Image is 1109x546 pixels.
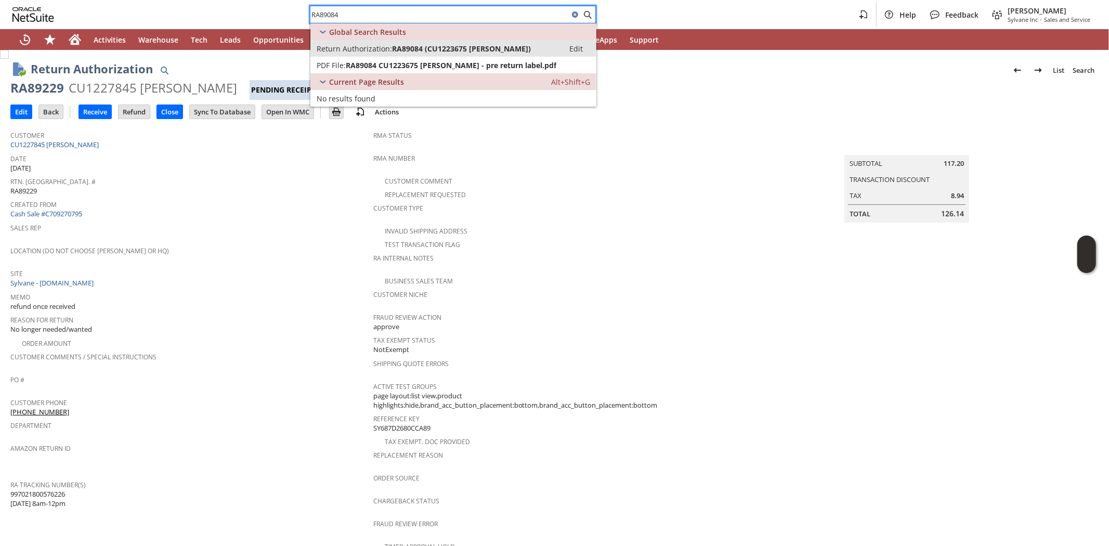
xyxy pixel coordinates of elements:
a: Tax Exempt. Doc Provided [385,437,470,446]
a: Tech [185,29,214,50]
span: Sylvane Inc [1008,16,1038,23]
a: Edit: [558,42,594,55]
span: Leads [220,35,241,45]
span: Oracle Guided Learning Widget. To move around, please hold and drag [1077,255,1096,274]
span: RA89229 [10,186,37,196]
input: Back [39,105,63,119]
input: Open In WMC [262,105,314,119]
h1: Return Authorization [31,60,153,77]
span: 117.20 [944,159,964,168]
span: 8.94 [951,191,964,201]
a: SuiteApps [575,29,623,50]
img: Print [330,106,343,118]
a: Actions [371,107,403,116]
a: Sales Rep [10,224,41,232]
a: List [1049,62,1068,79]
span: PDF File: [317,60,346,70]
span: Activities [94,35,126,45]
a: Customer Phone [10,398,67,407]
a: Warehouse [132,29,185,50]
span: No results found [317,94,375,103]
a: Memo [10,293,30,302]
span: Alt+Shift+G [551,77,590,87]
img: add-record.svg [354,106,367,118]
a: RA Internal Notes [373,254,434,263]
a: Tax [850,191,862,200]
svg: Recent Records [19,33,31,46]
img: Previous [1011,64,1024,76]
a: Transaction Discount [850,175,930,184]
a: Return Authorization:RA89084 (CU1223675 [PERSON_NAME])Edit: [310,40,596,57]
iframe: Click here to launch Oracle Guided Learning Help Panel [1077,236,1096,273]
a: [PHONE_NUMBER] [10,407,69,417]
a: Customer Comments / Special Instructions [10,353,156,361]
span: RA89084 CU1223675 [PERSON_NAME] - pre return label.pdf [346,60,556,70]
span: refund once received [10,302,75,311]
a: PDF File:RA89084 CU1223675 [PERSON_NAME] - pre return label.pdf [310,57,596,73]
a: Site [10,269,23,278]
input: Search [310,8,569,21]
div: RA89229 [10,80,64,96]
a: Activities [87,29,132,50]
a: Reason For Return [10,316,73,324]
span: No longer needed/wanted [10,324,92,334]
a: RA Tracking Number(s) [10,480,86,489]
span: Sales and Service [1044,16,1090,23]
span: Warehouse [138,35,178,45]
svg: Shortcuts [44,33,56,46]
img: Quick Find [158,64,171,76]
a: Cash Sale #C709270795 [10,209,82,218]
a: Date [10,154,27,163]
a: Test Transaction Flag [385,240,460,249]
input: Receive [79,105,111,119]
a: Invalid Shipping Address [385,227,467,236]
a: Business Sales Team [385,277,453,285]
span: RA89084 (CU1223675 [PERSON_NAME]) [392,44,531,54]
span: [PERSON_NAME] [1008,6,1090,16]
a: Customer [10,131,44,140]
span: Opportunities [253,35,304,45]
input: Print [330,105,343,119]
a: Location (Do Not Choose [PERSON_NAME] or HQ) [10,246,169,255]
a: Replacement Requested [385,190,466,199]
span: 997021800576226 [DATE] 8am-12pm [10,489,66,509]
input: Sync To Database [190,105,255,119]
span: Global Search Results [329,27,406,37]
span: Return Authorization: [317,44,392,54]
span: approve [373,322,399,332]
span: Feedback [945,10,978,20]
a: Sylvane - [DOMAIN_NAME] [10,278,96,288]
a: Shipping Quote Errors [373,359,449,368]
span: Support [630,35,659,45]
div: Pending Receipt [250,80,317,100]
a: Order Source [373,474,420,483]
a: Customer Comment [385,177,452,186]
img: Next [1032,64,1045,76]
input: Refund [119,105,150,119]
a: Rtn. [GEOGRAPHIC_DATA]. # [10,177,96,186]
a: Search [1068,62,1099,79]
a: Customers [310,29,361,50]
a: Chargeback Status [373,497,439,505]
span: [DATE] [10,163,31,173]
a: Active Test Groups [373,382,437,391]
a: Replacement reason [373,451,443,460]
a: Customer Type [373,204,423,213]
span: Current Page Results [329,77,404,87]
a: RMA Number [373,154,415,163]
span: SuiteApps [581,35,617,45]
a: CU1227845 [PERSON_NAME] [10,140,101,149]
a: Fraud Review Action [373,313,441,322]
a: Order Amount [22,339,71,348]
a: Customer Niche [373,290,427,299]
input: Edit [11,105,32,119]
caption: Summary [844,138,969,155]
svg: Search [581,8,594,21]
svg: Home [69,33,81,46]
input: Close [157,105,182,119]
span: - [1040,16,1042,23]
span: SY687D2680CCA89 [373,423,430,433]
span: Tech [191,35,207,45]
a: Reference Key [373,414,420,423]
span: Help [899,10,916,20]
